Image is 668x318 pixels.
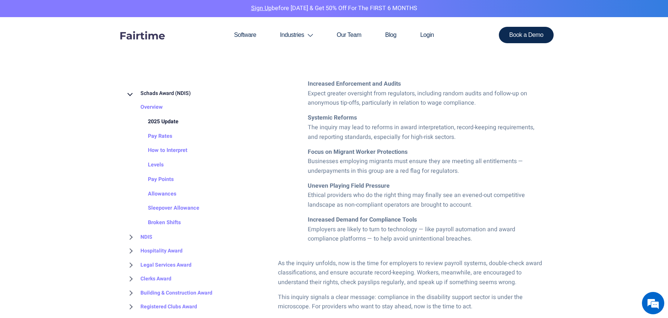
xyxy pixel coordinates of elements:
[509,32,544,38] span: Book a Demo
[43,94,103,169] span: We're online!
[308,79,401,88] strong: Increased Enforcement and Audits
[6,4,662,13] p: before [DATE] & Get 50% Off for the FIRST 6 MONTHS
[126,101,163,115] a: Overview
[308,147,408,156] strong: Focus on Migrant Worker Protections
[39,42,125,51] div: Chat with us now
[308,113,357,122] strong: Systemic Reforms
[499,27,554,43] a: Book a Demo
[122,4,140,22] div: Minimize live chat window
[126,86,191,101] a: Schads Award (NDIS)
[133,115,178,129] a: 2025 Update
[308,215,417,224] strong: Increased Demand for Compliance Tools
[126,300,197,314] a: Registered Clubs Award
[126,258,191,272] a: Legal Services Award
[308,79,543,108] li: Expect greater oversight from regulators, including random audits and follow-up on anonymous tip-...
[308,113,543,142] li: The inquiry may lead to reforms in award interpretation, record-keeping requirements, and reporti...
[133,216,181,230] a: Broken Shifts
[308,181,390,190] strong: Uneven Playing Field Pressure
[308,215,543,244] li: Employers are likely to turn to technology — like payroll automation and award compliance platfor...
[325,17,373,53] a: Our Team
[133,201,199,216] a: Sleepover Allowance
[133,172,174,187] a: Pay Points
[133,158,164,172] a: Levels
[268,17,325,53] a: Industries
[4,203,142,229] textarea: Type your message and hit 'Enter'
[278,259,543,287] p: As the inquiry unfolds, now is the time for employers to review payroll systems, double-check awa...
[133,144,187,158] a: How to Interpret
[126,230,152,244] a: NDIS
[133,129,172,144] a: Pay Rates
[222,17,268,53] a: Software
[126,286,212,300] a: Building & Construction Award
[308,147,543,176] li: Businesses employing migrants must ensure they are meeting all entitlements — underpayments in th...
[278,293,543,312] p: This inquiry signals a clear message: compliance in the disability support sector is under the mi...
[373,17,408,53] a: Blog
[408,17,446,53] a: Login
[126,244,183,258] a: Hospitality Award
[133,187,176,201] a: Allowances
[126,272,171,286] a: Clerks Award
[308,181,543,210] li: Ethical providers who do the right thing may finally see an evened-out competitive landscape as n...
[251,4,272,13] a: Sign Up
